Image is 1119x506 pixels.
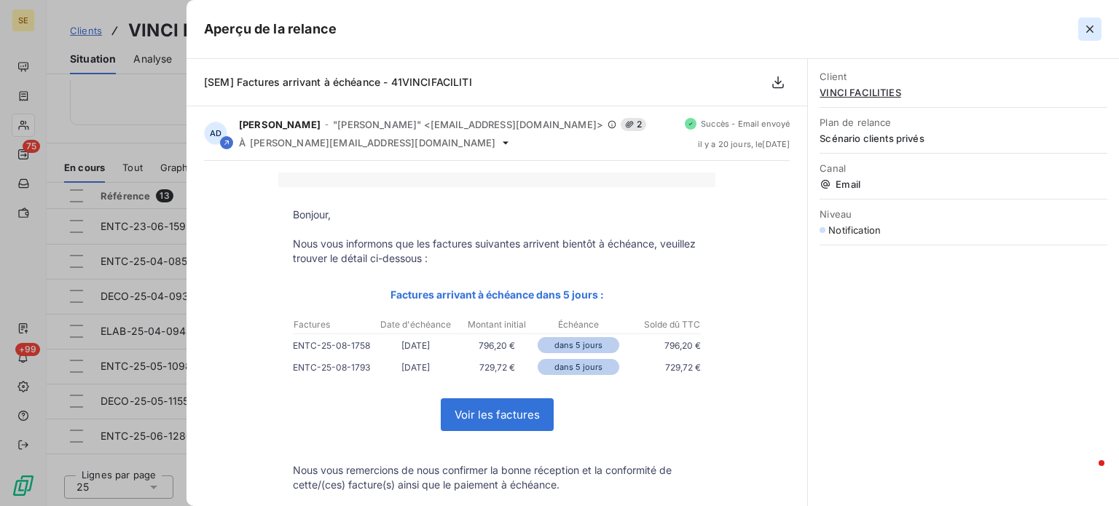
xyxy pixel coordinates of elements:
p: Factures [294,318,374,331]
p: ENTC-25-08-1793 [293,360,374,375]
p: Date d'échéance [375,318,455,331]
p: Bonjour, [293,207,701,222]
span: Notification [828,224,881,236]
p: Échéance [538,318,619,331]
span: Canal [820,162,1107,174]
p: Solde dû TTC [620,318,700,331]
span: 2 [621,118,646,131]
span: VINCI FACILITIES [820,87,1107,98]
span: Succès - Email envoyé [701,119,790,128]
p: 796,20 € [456,338,538,353]
span: À [239,137,246,149]
p: Nous vous informons que les factures suivantes arrivent bientôt à échéance, veuillez trouver le d... [293,237,701,266]
span: Scénario clients privés [820,133,1107,144]
p: [DATE] [374,338,456,353]
p: [DATE] [374,360,456,375]
p: 796,20 € [619,338,701,353]
span: "[PERSON_NAME]" <[EMAIL_ADDRESS][DOMAIN_NAME]> [333,119,603,130]
p: Factures arrivant à échéance dans 5 jours : [293,286,701,303]
p: Montant initial [457,318,537,331]
span: Client [820,71,1107,82]
span: - [325,120,329,129]
span: il y a 20 jours , le [DATE] [698,140,790,149]
div: AD [204,122,227,145]
span: [SEM] Factures arrivant à échéance - 41VINCIFACILITI [204,76,472,88]
a: Voir les factures [441,399,553,430]
p: 729,72 € [456,360,538,375]
p: dans 5 jours [538,337,619,353]
p: dans 5 jours [538,359,619,375]
iframe: Intercom live chat [1069,456,1104,491]
span: Plan de relance [820,116,1107,128]
p: Nous vous remercions de nous confirmer la bonne réception et la conformité de cette/(ces) facture... [293,463,701,492]
p: ENTC-25-08-1758 [293,338,374,353]
span: [PERSON_NAME] [239,119,321,130]
p: 729,72 € [619,360,701,375]
span: Niveau [820,208,1107,220]
span: Email [820,178,1107,190]
span: [PERSON_NAME][EMAIL_ADDRESS][DOMAIN_NAME] [250,137,495,149]
h5: Aperçu de la relance [204,19,337,39]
